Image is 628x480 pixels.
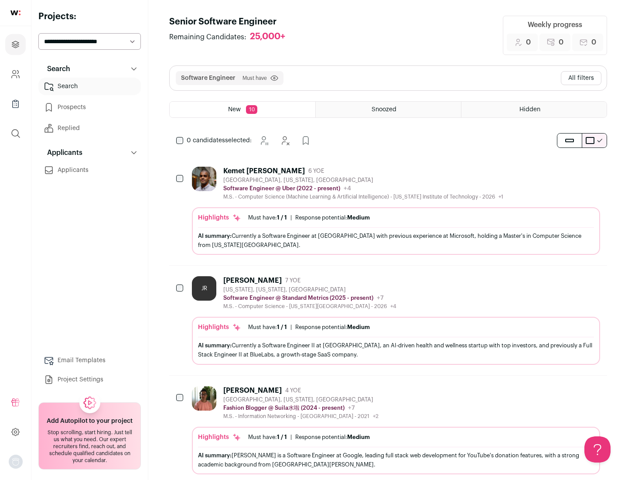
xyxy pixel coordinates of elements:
[223,413,379,420] div: M.S. - Information Networking - [GEOGRAPHIC_DATA] - 2021
[248,214,370,221] ul: |
[561,71,601,85] button: All filters
[169,16,294,28] h1: Senior Software Engineer
[377,295,384,301] span: +7
[10,10,20,15] img: wellfound-shorthand-0d5821cbd27db2630d0214b213865d53afaa358527fdda9d0ea32b1df1b89c2c.svg
[276,132,294,149] button: Hide
[248,434,370,441] ul: |
[347,215,370,220] span: Medium
[223,386,282,395] div: [PERSON_NAME]
[192,386,216,411] img: ebffc8b94a612106133ad1a79c5dcc917f1f343d62299c503ebb759c428adb03.jpg
[38,10,141,23] h2: Projects:
[9,455,23,469] button: Open dropdown
[308,168,324,175] span: 6 YOE
[198,341,594,359] div: Currently a Software Engineer II at [GEOGRAPHIC_DATA], an AI-driven health and wellness startup w...
[591,37,596,48] span: 0
[198,231,594,250] div: Currently a Software Engineer at [GEOGRAPHIC_DATA] with previous experience at Microsoft, holding...
[461,102,607,117] a: Hidden
[295,214,370,221] div: Response potential:
[285,277,300,284] span: 7 YOE
[228,106,241,113] span: New
[38,78,141,95] a: Search
[344,185,351,192] span: +4
[187,136,252,145] span: selected:
[198,323,241,332] div: Highlights
[38,60,141,78] button: Search
[242,75,267,82] span: Must have
[5,64,26,85] a: Company and ATS Settings
[248,324,287,331] div: Must have:
[38,161,141,179] a: Applicants
[38,99,141,116] a: Prospects
[38,402,141,470] a: Add Autopilot to your project Stop scrolling, start hiring. Just tell us what you need. Our exper...
[5,34,26,55] a: Projects
[285,387,301,394] span: 4 YOE
[223,396,379,403] div: [GEOGRAPHIC_DATA], [US_STATE], [GEOGRAPHIC_DATA]
[584,436,611,463] iframe: Help Scout Beacon - Open
[248,434,287,441] div: Must have:
[198,453,232,458] span: AI summary:
[198,433,241,442] div: Highlights
[5,93,26,114] a: Company Lists
[198,451,594,469] div: [PERSON_NAME] is a Software Engineer at Google, leading full stack web development for YouTube's ...
[255,132,273,149] button: Snooze
[223,295,373,302] p: Software Engineer @ Standard Metrics (2025 - present)
[42,64,70,74] p: Search
[390,304,396,309] span: +4
[277,215,287,220] span: 1 / 1
[192,167,600,255] a: Kemet [PERSON_NAME] 6 YOE [GEOGRAPHIC_DATA], [US_STATE], [GEOGRAPHIC_DATA] Software Engineer @ Ub...
[223,193,503,200] div: M.S. - Computer Science (Machine Learning & Artificial Intelligence) - [US_STATE] Institute of Te...
[372,106,396,113] span: Snoozed
[192,167,216,191] img: 927442a7649886f10e33b6150e11c56b26abb7af887a5a1dd4d66526963a6550.jpg
[198,233,232,239] span: AI summary:
[526,37,531,48] span: 0
[192,276,216,301] div: JR
[9,455,23,469] img: nopic.png
[348,405,355,411] span: +7
[498,194,503,199] span: +1
[347,434,370,440] span: Medium
[248,214,287,221] div: Must have:
[42,147,82,158] p: Applicants
[295,324,370,331] div: Response potential:
[277,324,287,330] span: 1 / 1
[223,405,345,411] p: Fashion Blogger @ Suila水啦 (2024 - present)
[198,343,232,348] span: AI summary:
[169,32,246,42] span: Remaining Candidates:
[559,37,563,48] span: 0
[246,105,257,114] span: 10
[192,276,600,364] a: JR [PERSON_NAME] 7 YOE [US_STATE], [US_STATE], [GEOGRAPHIC_DATA] Software Engineer @ Standard Met...
[223,177,503,184] div: [GEOGRAPHIC_DATA], [US_STATE], [GEOGRAPHIC_DATA]
[277,434,287,440] span: 1 / 1
[223,303,396,310] div: M.S. - Computer Science - [US_STATE][GEOGRAPHIC_DATA] - 2026
[250,31,285,42] div: 25,000+
[347,324,370,330] span: Medium
[519,106,540,113] span: Hidden
[181,74,235,82] button: Software Engineer
[38,144,141,161] button: Applicants
[223,286,396,293] div: [US_STATE], [US_STATE], [GEOGRAPHIC_DATA]
[38,371,141,388] a: Project Settings
[528,20,582,30] div: Weekly progress
[38,120,141,137] a: Replied
[297,132,314,149] button: Add to Prospects
[373,414,379,419] span: +2
[223,167,305,175] div: Kemet [PERSON_NAME]
[47,417,133,425] h2: Add Autopilot to your project
[295,434,370,441] div: Response potential:
[248,324,370,331] ul: |
[187,137,225,144] span: 0 candidates
[198,213,241,222] div: Highlights
[44,429,135,464] div: Stop scrolling, start hiring. Just tell us what you need. Our expert recruiters find, reach out, ...
[223,185,340,192] p: Software Engineer @ Uber (2022 - present)
[38,352,141,369] a: Email Templates
[223,276,282,285] div: [PERSON_NAME]
[316,102,461,117] a: Snoozed
[192,386,600,474] a: [PERSON_NAME] 4 YOE [GEOGRAPHIC_DATA], [US_STATE], [GEOGRAPHIC_DATA] Fashion Blogger @ Suila水啦 (2...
